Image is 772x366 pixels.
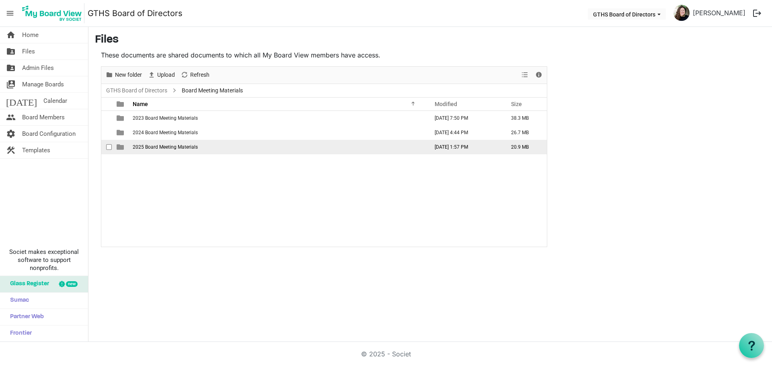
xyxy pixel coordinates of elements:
[2,6,18,21] span: menu
[22,27,39,43] span: Home
[20,3,88,23] a: My Board View Logo
[435,101,457,107] span: Modified
[101,111,112,125] td: checkbox
[22,109,65,125] span: Board Members
[133,115,198,121] span: 2023 Board Meeting Materials
[361,350,411,358] a: © 2025 - Societ
[6,309,44,325] span: Partner Web
[179,70,211,80] button: Refresh
[6,292,29,309] span: Sumac
[130,125,426,140] td: 2024 Board Meeting Materials is template cell column header Name
[426,140,503,154] td: September 08, 2025 1:57 PM column header Modified
[22,126,76,142] span: Board Configuration
[103,67,145,84] div: New folder
[503,140,547,154] td: 20.9 MB is template cell column header Size
[6,76,16,92] span: switch_account
[534,70,544,80] button: Details
[690,5,749,21] a: [PERSON_NAME]
[178,67,212,84] div: Refresh
[101,140,112,154] td: checkbox
[20,3,84,23] img: My Board View Logo
[101,125,112,140] td: checkbox
[511,101,522,107] span: Size
[112,111,130,125] td: is template cell column header type
[426,111,503,125] td: February 15, 2024 7:50 PM column header Modified
[532,67,546,84] div: Details
[6,325,32,341] span: Frontier
[4,248,84,272] span: Societ makes exceptional software to support nonprofits.
[66,281,78,287] div: new
[112,140,130,154] td: is template cell column header type
[88,5,183,21] a: GTHS Board of Directors
[503,111,547,125] td: 38.3 MB is template cell column header Size
[6,109,16,125] span: people
[6,27,16,43] span: home
[6,276,49,292] span: Glass Register
[104,70,144,80] button: New folder
[673,5,690,21] img: 2mimcLnY44hz0H8nR3TbpRQbVKmslw08kox1tu9p4uI27SG-y98VO0JJQ7AW9YZLuY3lqF8McOqxLHtvDuaLEg_thumb.png
[114,70,143,80] span: New folder
[6,142,16,158] span: construction
[22,60,54,76] span: Admin Files
[503,125,547,140] td: 26.7 MB is template cell column header Size
[22,142,50,158] span: Templates
[112,125,130,140] td: is template cell column header type
[133,101,148,107] span: Name
[130,111,426,125] td: 2023 Board Meeting Materials is template cell column header Name
[146,70,177,80] button: Upload
[6,60,16,76] span: folder_shared
[156,70,176,80] span: Upload
[105,86,169,96] a: GTHS Board of Directors
[133,144,198,150] span: 2025 Board Meeting Materials
[518,67,532,84] div: View
[130,140,426,154] td: 2025 Board Meeting Materials is template cell column header Name
[22,76,64,92] span: Manage Boards
[426,125,503,140] td: December 02, 2024 4:44 PM column header Modified
[145,67,178,84] div: Upload
[43,93,67,109] span: Calendar
[22,43,35,59] span: Files
[133,130,198,135] span: 2024 Board Meeting Materials
[749,5,766,22] button: logout
[180,86,244,96] span: Board Meeting Materials
[101,50,547,60] p: These documents are shared documents to which all My Board View members have access.
[6,43,16,59] span: folder_shared
[189,70,210,80] span: Refresh
[588,8,666,20] button: GTHS Board of Directors dropdownbutton
[6,126,16,142] span: settings
[6,93,37,109] span: [DATE]
[520,70,530,80] button: View dropdownbutton
[95,33,766,47] h3: Files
